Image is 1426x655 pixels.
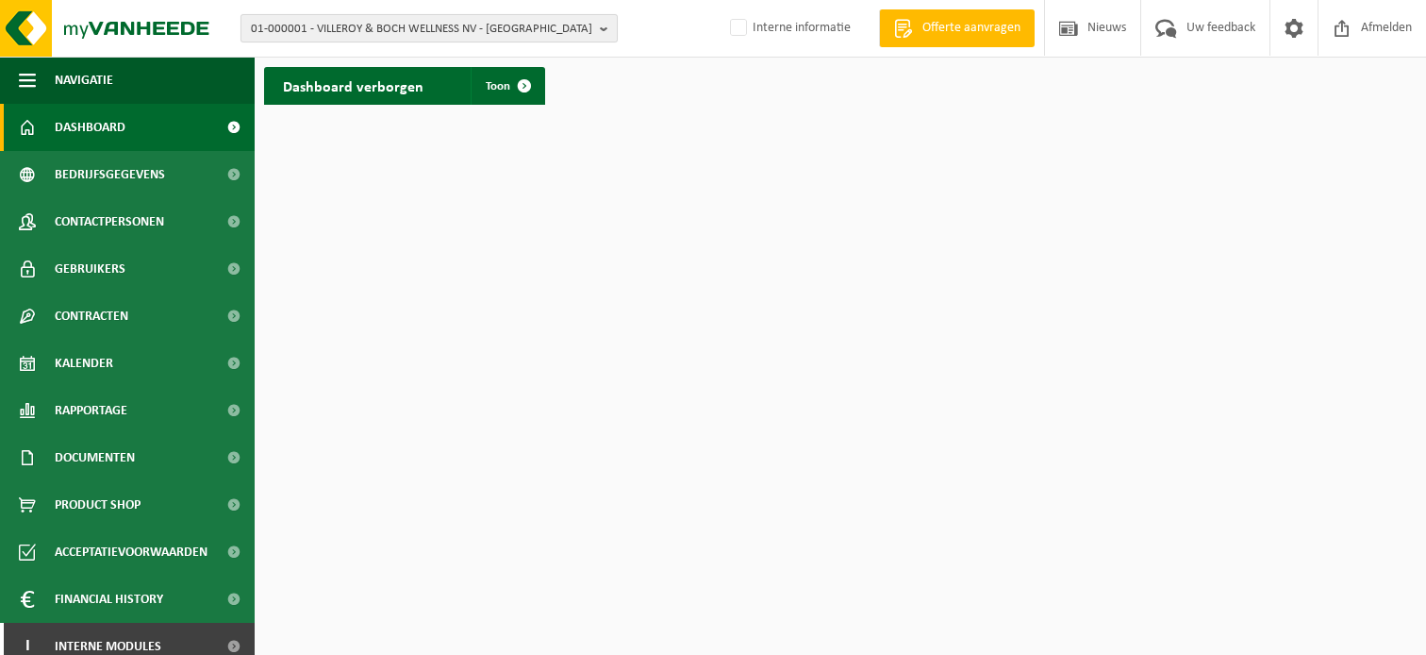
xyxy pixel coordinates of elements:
a: Offerte aanvragen [879,9,1035,47]
span: Bedrijfsgegevens [55,151,165,198]
a: Toon [471,67,543,105]
span: Dashboard [55,104,125,151]
span: Contracten [55,293,128,340]
span: Product Shop [55,481,141,529]
span: Acceptatievoorwaarden [55,529,207,576]
span: 01-000001 - VILLEROY & BOCH WELLNESS NV - [GEOGRAPHIC_DATA] [251,15,592,43]
span: Navigatie [55,57,113,104]
span: Offerte aanvragen [918,19,1025,38]
span: Gebruikers [55,245,125,293]
span: Documenten [55,434,135,481]
span: Contactpersonen [55,198,164,245]
span: Kalender [55,340,113,387]
span: Toon [486,80,510,92]
h2: Dashboard verborgen [264,67,442,104]
label: Interne informatie [726,14,851,42]
span: Financial History [55,576,163,623]
button: 01-000001 - VILLEROY & BOCH WELLNESS NV - [GEOGRAPHIC_DATA] [240,14,618,42]
span: Rapportage [55,387,127,434]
